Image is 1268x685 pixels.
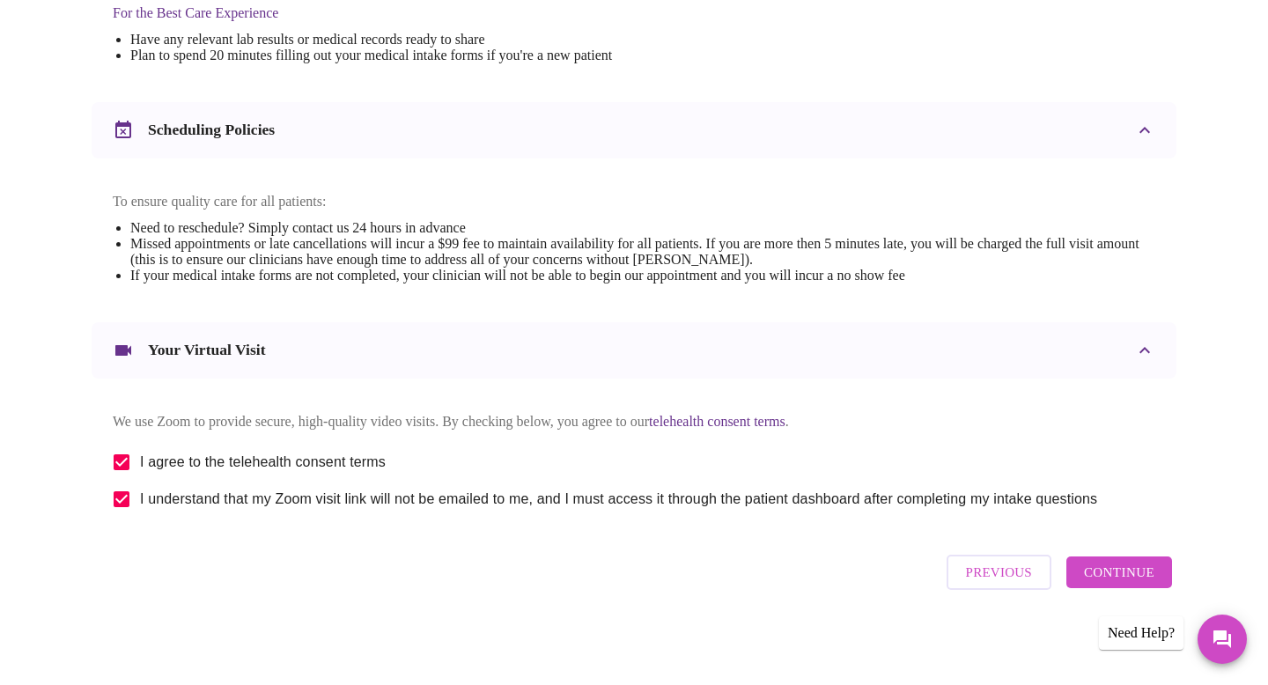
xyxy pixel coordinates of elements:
[113,5,785,21] h4: For the Best Care Experience
[130,32,785,48] li: Have any relevant lab results or medical records ready to share
[92,322,1176,379] div: Your Virtual Visit
[140,452,386,473] span: I agree to the telehealth consent terms
[966,561,1032,584] span: Previous
[113,194,1155,210] p: To ensure quality care for all patients:
[130,48,785,63] li: Plan to spend 20 minutes filling out your medical intake forms if you're a new patient
[148,121,275,139] h3: Scheduling Policies
[130,268,1155,284] li: If your medical intake forms are not completed, your clinician will not be able to begin our appo...
[130,236,1155,268] li: Missed appointments or late cancellations will incur a $99 fee to maintain availability for all p...
[140,489,1097,510] span: I understand that my Zoom visit link will not be emailed to me, and I must access it through the ...
[1084,561,1154,584] span: Continue
[130,220,1155,236] li: Need to reschedule? Simply contact us 24 hours in advance
[1066,556,1172,588] button: Continue
[113,414,1155,430] p: We use Zoom to provide secure, high-quality video visits. By checking below, you agree to our .
[649,414,785,429] a: telehealth consent terms
[148,341,266,359] h3: Your Virtual Visit
[947,555,1051,590] button: Previous
[1099,616,1183,650] div: Need Help?
[1198,615,1247,664] button: Messages
[92,102,1176,158] div: Scheduling Policies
